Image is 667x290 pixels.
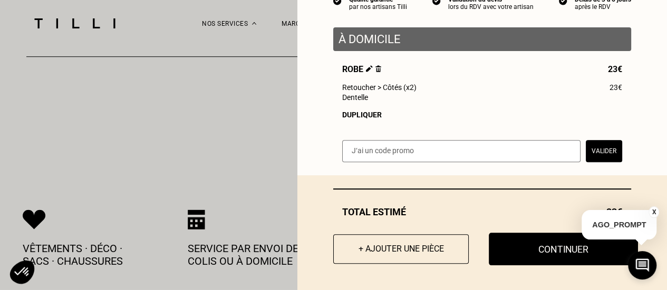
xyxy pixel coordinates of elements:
[342,140,581,162] input: J‘ai un code promo
[582,210,656,239] p: AGO_PROMPT
[349,3,407,11] div: par nos artisans Tilli
[649,206,659,218] button: X
[610,83,622,92] span: 23€
[366,65,373,72] img: Éditer
[586,140,622,162] button: Valider
[333,206,631,217] div: Total estimé
[342,93,368,102] span: Dentelle
[575,3,631,11] div: après le RDV
[342,64,381,74] span: Robe
[339,33,626,46] p: À domicile
[342,111,622,119] div: Dupliquer
[608,64,622,74] span: 23€
[448,3,534,11] div: lors du RDV avec votre artisan
[489,233,638,265] button: Continuer
[375,65,381,72] img: Supprimer
[333,234,469,264] button: + Ajouter une pièce
[342,83,417,92] span: Retoucher > Côtés (x2)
